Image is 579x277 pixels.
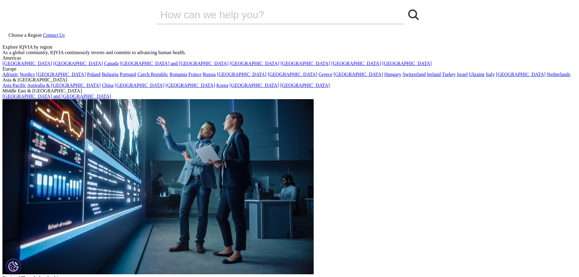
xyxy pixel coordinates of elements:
a: [GEOGRAPHIC_DATA] and [GEOGRAPHIC_DATA] [120,61,228,66]
div: Europe [2,66,577,72]
a: Portugal [120,72,136,77]
a: [GEOGRAPHIC_DATA] [268,72,317,77]
a: Romania [170,72,187,77]
button: Cookies Settings [6,259,21,274]
a: [GEOGRAPHIC_DATA] [333,72,383,77]
a: Australia & [GEOGRAPHIC_DATA] [27,83,101,88]
svg: Search [408,9,419,20]
a: Korea [216,83,228,88]
span: Choose a Region [9,33,42,38]
a: Canada [104,61,119,66]
a: Greece [319,72,332,77]
a: [GEOGRAPHIC_DATA] [331,61,381,66]
a: Russia [203,72,216,77]
a: [GEOGRAPHIC_DATA] [382,61,432,66]
a: [GEOGRAPHIC_DATA] [281,61,330,66]
a: [GEOGRAPHIC_DATA] [229,83,279,88]
a: Asia Pacific [2,83,26,88]
img: 2093_analyzing-data-using-big-screen-display-and-laptop.png [2,99,314,274]
a: Turkey [442,72,456,77]
a: Hungary [384,72,401,77]
a: [GEOGRAPHIC_DATA] [53,61,103,66]
a: [GEOGRAPHIC_DATA] [166,83,215,88]
a: China [102,83,113,88]
a: [GEOGRAPHIC_DATA] [280,83,330,88]
a: Switzerland [402,72,426,77]
a: Contact Us [43,33,65,38]
div: As a global community, IQVIA continuously invests and commits to advancing human health. [2,50,577,55]
a: [GEOGRAPHIC_DATA] [36,72,86,77]
a: Poland [87,72,100,77]
a: Adriatic [2,72,18,77]
a: Nordics [19,72,35,77]
a: [GEOGRAPHIC_DATA] [115,83,164,88]
a: Czech Republic [137,72,168,77]
a: Ukraine [469,72,485,77]
a: [GEOGRAPHIC_DATA] [2,61,52,66]
div: Asia & [GEOGRAPHIC_DATA] [2,77,577,83]
div: Americas [2,55,577,61]
a: Israel [457,72,468,77]
div: Explore IQVIA by region [2,44,577,50]
a: Ireland [427,72,441,77]
a: Bulgaria [102,72,119,77]
a: [GEOGRAPHIC_DATA] [217,72,267,77]
input: Search [157,5,387,24]
a: [GEOGRAPHIC_DATA] [230,61,279,66]
a: [GEOGRAPHIC_DATA] and [GEOGRAPHIC_DATA] [2,94,111,99]
div: Middle East & [GEOGRAPHIC_DATA] [2,88,577,94]
a: [GEOGRAPHIC_DATA] [496,72,546,77]
a: Italy [486,72,495,77]
a: Search [404,5,422,24]
a: France [188,72,202,77]
a: Netherlands [547,72,570,77]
